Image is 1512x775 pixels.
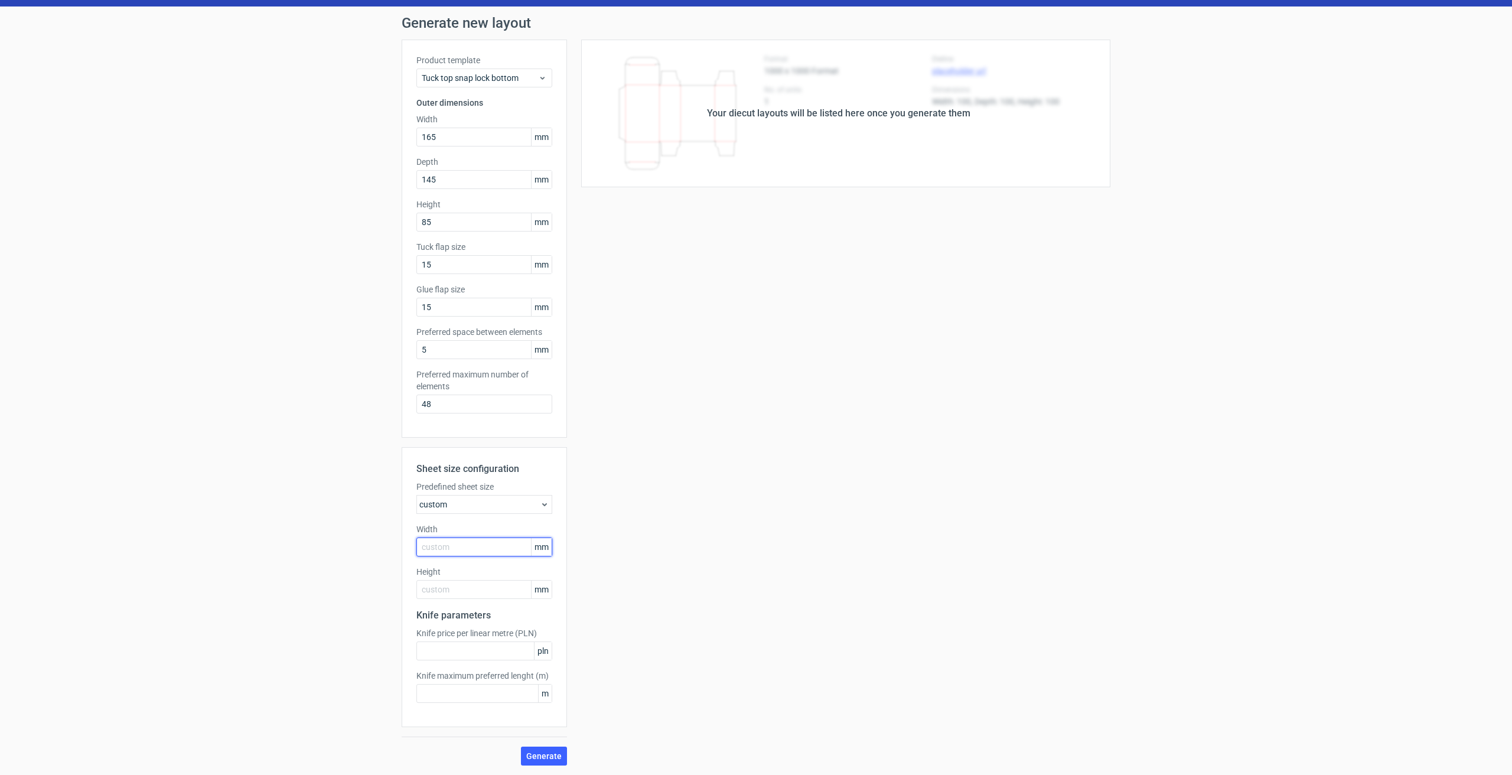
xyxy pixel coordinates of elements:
span: pln [534,642,552,660]
span: mm [531,128,552,146]
label: Knife maximum preferred lenght (m) [416,670,552,682]
h2: Sheet size configuration [416,462,552,476]
label: Height [416,566,552,578]
span: Generate [526,752,562,760]
input: custom [416,580,552,599]
label: Preferred maximum number of elements [416,369,552,392]
span: Tuck top snap lock bottom [422,72,538,84]
div: custom [416,495,552,514]
span: mm [531,341,552,359]
div: Your diecut layouts will be listed here once you generate them [707,106,970,121]
label: Width [416,113,552,125]
button: Generate [521,747,567,766]
label: Preferred space between elements [416,326,552,338]
span: mm [531,171,552,188]
span: mm [531,298,552,316]
label: Product template [416,54,552,66]
span: mm [531,581,552,598]
label: Tuck flap size [416,241,552,253]
h3: Outer dimensions [416,97,552,109]
label: Predefined sheet size [416,481,552,493]
span: m [538,685,552,702]
span: mm [531,538,552,556]
h2: Knife parameters [416,608,552,623]
label: Width [416,523,552,535]
span: mm [531,213,552,231]
h1: Generate new layout [402,16,1110,30]
label: Knife price per linear metre (PLN) [416,627,552,639]
label: Height [416,198,552,210]
input: custom [416,538,552,556]
label: Glue flap size [416,284,552,295]
label: Depth [416,156,552,168]
span: mm [531,256,552,273]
